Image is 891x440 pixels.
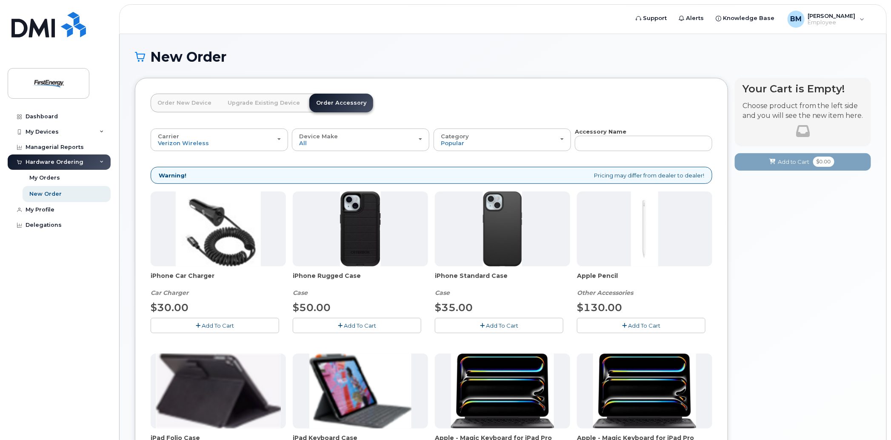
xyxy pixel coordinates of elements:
span: $35.00 [435,301,473,314]
span: Popular [441,140,464,146]
button: Add To Cart [435,318,563,333]
button: Device Make All [292,129,429,151]
div: Apple Pencil [577,271,712,297]
span: $50.00 [293,301,331,314]
button: Category Popular [434,129,571,151]
em: Car Charger [151,289,188,297]
span: iPhone Standard Case [435,271,570,289]
a: Order New Device [151,94,218,112]
strong: Accessory Name [575,128,626,135]
h1: New Order [135,49,871,64]
a: Upgrade Existing Device [221,94,307,112]
img: PencilPro.jpg [631,191,658,266]
div: iPhone Standard Case [435,271,570,297]
button: Add to Cart $0.00 [735,153,871,171]
iframe: Messenger Launcher [854,403,885,434]
div: Pricing may differ from dealer to dealer! [151,167,712,184]
img: magic_keyboard_for_ipad_pro.png [451,354,554,429]
span: iPhone Rugged Case [293,271,428,289]
button: Add To Cart [577,318,705,333]
em: Case [293,289,308,297]
span: Add to Cart [778,158,810,166]
div: iPhone Car Charger [151,271,286,297]
em: Other Accessories [577,289,633,297]
img: magic_keyboard_for_ipad_pro.png [593,354,696,429]
img: Defender.jpg [340,191,380,266]
span: $0.00 [813,157,834,167]
em: Case [435,289,450,297]
a: Order Accessory [309,94,373,112]
span: iPhone Car Charger [151,271,286,289]
img: keyboard.png [309,354,411,429]
span: Device Make [299,133,338,140]
img: folio.png [156,354,280,429]
span: All [299,140,307,146]
div: iPhone Rugged Case [293,271,428,297]
span: $130.00 [577,301,622,314]
span: Verizon Wireless [158,140,209,146]
span: Add To Cart [628,322,660,329]
button: Add To Cart [151,318,279,333]
button: Add To Cart [293,318,421,333]
span: Add To Cart [486,322,518,329]
button: Carrier Verizon Wireless [151,129,288,151]
img: iphonesecg.jpg [176,191,261,266]
p: Choose product from the left side and you will see the new item here. [742,101,863,121]
span: Add To Cart [202,322,234,329]
strong: Warning! [159,171,186,180]
span: $30.00 [151,301,188,314]
span: Carrier [158,133,179,140]
h4: Your Cart is Empty! [742,83,863,94]
span: Category [441,133,469,140]
span: Add To Cart [344,322,376,329]
span: Apple Pencil [577,271,712,289]
img: Symmetry.jpg [483,191,522,266]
